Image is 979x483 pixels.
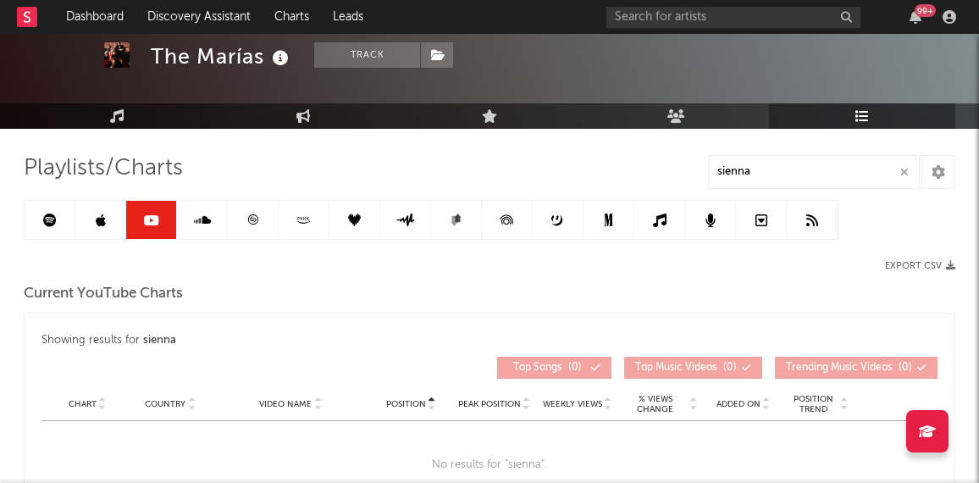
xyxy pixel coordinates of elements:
[151,42,293,70] div: The Marías
[145,399,185,409] span: Country
[910,10,921,24] button: 99+
[24,158,183,179] span: Playlists/Charts
[69,399,97,409] span: Chart
[259,399,312,409] span: Video Name
[143,330,176,351] div: sienna
[789,394,838,414] span: Position Trend
[41,330,938,351] div: Showing results for
[314,42,420,68] button: Track
[885,261,955,271] button: Export CSV
[513,363,561,373] span: Top Songs
[635,363,737,373] span: ( 0 )
[497,357,611,379] button: Top Songs(0)
[775,357,938,379] button: Trending Music Videos(0)
[623,394,688,414] span: % Views Change
[716,399,761,409] span: Added On
[786,363,892,373] span: Trending Music Videos
[708,155,920,189] input: Search Playlists/Charts
[386,399,426,409] span: Position
[606,7,860,28] input: Search for artists
[508,363,586,373] span: ( 0 )
[24,284,183,304] span: Current YouTube Charts
[915,4,936,17] div: 99 +
[543,399,602,409] span: Weekly Views
[624,357,762,379] button: Top Music Videos(0)
[635,363,716,373] span: Top Music Videos
[786,363,912,373] span: ( 0 )
[458,399,521,409] span: Peak Position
